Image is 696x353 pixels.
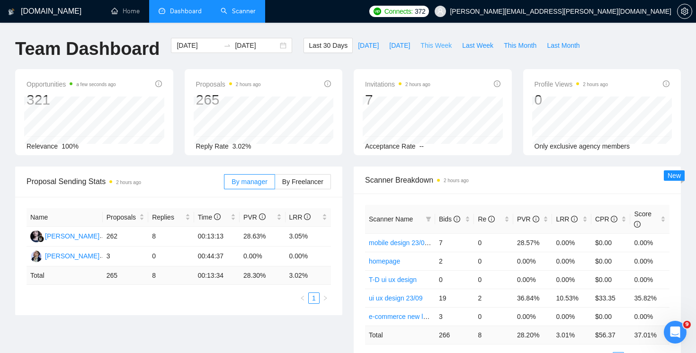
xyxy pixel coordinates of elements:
a: e-commerce new letter 29/09 [369,313,455,320]
span: PVR [517,215,539,223]
button: setting [677,4,692,19]
a: homepage [369,257,400,265]
span: Bids [439,215,460,223]
td: 0.00% [286,247,331,266]
td: 0.00% [513,307,553,326]
td: 28.20 % [513,326,553,344]
button: right [320,292,331,304]
td: 0 [148,247,194,266]
td: 3 [103,247,148,266]
span: 100% [62,142,79,150]
td: 266 [435,326,474,344]
span: New [668,172,681,179]
td: 0.00% [630,270,669,289]
span: Proposal Sending Stats [27,176,224,187]
a: ui ux design 23/09 [369,294,423,302]
td: 262 [103,227,148,247]
td: 36.84% [513,289,553,307]
span: LRR [289,213,311,221]
span: By manager [232,178,267,185]
span: Re [478,215,495,223]
button: This Month [499,38,542,53]
img: upwork-logo.png [374,8,381,15]
td: 3.02 % [286,266,331,285]
h1: Team Dashboard [15,38,160,60]
span: info-circle [571,216,578,222]
span: info-circle [634,221,641,228]
span: Score [634,210,651,228]
span: Invitations [365,79,430,90]
a: mobile design 23/09 hook changed [369,239,472,247]
span: [DATE] [389,40,410,51]
span: [DATE] [358,40,379,51]
td: 0.00% [630,233,669,252]
td: 8 [148,227,194,247]
td: 0 [474,270,513,289]
span: info-circle [214,213,221,220]
a: homeHome [111,7,140,15]
span: Last Week [462,40,493,51]
td: 35.82% [630,289,669,307]
td: 0.00% [552,233,591,252]
span: Profile Views [535,79,608,90]
button: left [297,292,308,304]
span: info-circle [324,80,331,87]
a: searchScanner [221,7,256,15]
td: 3.05% [286,227,331,247]
button: Last Week [457,38,499,53]
span: Scanner Name [369,215,413,223]
span: filter [426,216,431,222]
span: 372 [415,6,425,17]
span: filter [424,212,433,226]
iframe: Intercom live chat [664,321,687,344]
td: 265 [103,266,148,285]
li: Previous Page [297,292,308,304]
button: Last 30 Days [303,38,353,53]
td: 28.30 % [240,266,285,285]
span: dashboard [159,8,165,14]
td: 0.00% [552,307,591,326]
td: 7 [435,233,474,252]
td: 0.00% [513,252,553,270]
td: 10.53% [552,289,591,307]
span: By Freelancer [282,178,323,185]
span: -- [419,142,424,150]
td: 0 [474,252,513,270]
a: T-D ui ux design [369,276,417,283]
td: Total [27,266,103,285]
div: [PERSON_NAME] [45,231,99,241]
td: 8 [474,326,513,344]
div: 265 [196,91,261,109]
td: 0.00% [513,270,553,289]
td: 0.00% [552,270,591,289]
li: 1 [308,292,320,304]
td: 0.00% [630,307,669,326]
td: 0.00% [630,252,669,270]
td: 8 [148,266,194,285]
img: gigradar-bm.png [37,236,44,242]
td: $0.00 [591,307,631,326]
span: This Month [504,40,536,51]
time: 2 hours ago [583,82,608,87]
span: CPR [595,215,617,223]
td: 00:44:37 [194,247,240,266]
img: RS [30,230,42,242]
td: 0.00% [240,247,285,266]
span: info-circle [259,213,266,220]
button: [DATE] [353,38,384,53]
td: 3.01 % [552,326,591,344]
time: 2 hours ago [444,178,469,183]
span: Connects: [384,6,413,17]
td: 2 [435,252,474,270]
th: Proposals [103,208,148,227]
td: $0.00 [591,270,631,289]
span: Relevance [27,142,58,150]
span: info-circle [663,80,669,87]
td: 00:13:34 [194,266,240,285]
span: 3.02% [232,142,251,150]
td: 0 [474,233,513,252]
td: 28.63% [240,227,285,247]
td: $33.35 [591,289,631,307]
span: user [437,8,444,15]
span: Proposals [107,212,137,222]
